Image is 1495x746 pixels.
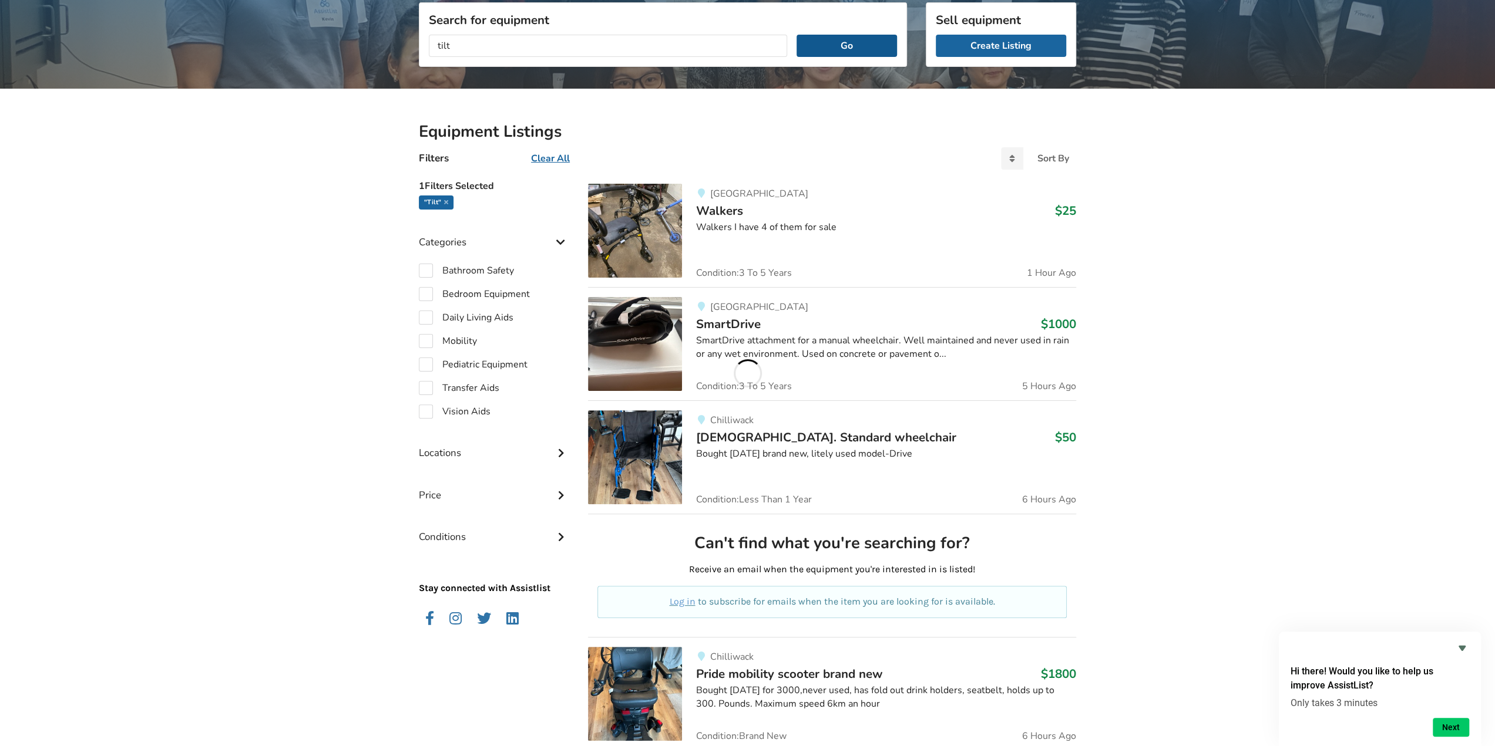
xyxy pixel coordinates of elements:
[696,334,1076,361] div: SmartDrive attachment for a manual wheelchair. Well maintained and never used in rain or any wet ...
[1455,641,1469,655] button: Hide survey
[669,596,695,607] a: Log in
[419,507,569,549] div: Conditions
[419,287,530,301] label: Bedroom Equipment
[1433,718,1469,737] button: Next question
[1027,268,1076,278] span: 1 Hour Ago
[1022,382,1076,391] span: 5 Hours Ago
[419,381,499,395] label: Transfer Aids
[588,184,682,278] img: mobility-walkers
[696,268,792,278] span: Condition: 3 To 5 Years
[797,35,897,57] button: Go
[696,666,883,682] span: Pride mobility scooter brand new
[419,465,569,507] div: Price
[429,35,787,57] input: I am looking for...
[696,382,792,391] span: Condition: 3 To 5 Years
[936,35,1066,57] a: Create Listing
[588,400,1076,514] a: mobility-6 months old. standard wheelchair Chilliwack[DEMOGRAPHIC_DATA]. Standard wheelchair$50Bo...
[531,152,570,165] u: Clear All
[419,174,569,195] h5: 1 Filters Selected
[1022,731,1076,741] span: 6 Hours Ago
[696,447,1076,461] div: Bought [DATE] brand new, litely used model-Drive
[696,221,1076,234] div: Walkers I have 4 of them for sale
[710,301,808,313] span: [GEOGRAPHIC_DATA]
[419,121,1076,142] h2: Equipment Listings
[429,12,897,28] h3: Search for equipment
[419,264,514,278] label: Bathroom Safety
[588,297,682,391] img: mobility-smartdrive
[419,195,453,210] div: "tilt"
[588,287,1076,400] a: mobility-smartdrive [GEOGRAPHIC_DATA]SmartDrive$1000SmartDrive attachment for a manual wheelchair...
[419,212,569,254] div: Categories
[588,184,1076,287] a: mobility-walkers[GEOGRAPHIC_DATA]Walkers$25Walkers I have 4 of them for saleCondition:3 To 5 Year...
[612,595,1053,609] p: to subscribe for emails when the item you are looking for is available.
[696,495,812,504] span: Condition: Less Than 1 Year
[419,334,477,348] label: Mobility
[1022,495,1076,504] span: 6 Hours Ago
[1291,641,1469,737] div: Hi there! Would you like to help us improve AssistList?
[936,12,1066,28] h3: Sell equipment
[419,357,528,372] label: Pediatric Equipment
[710,650,753,663] span: Chilliwack
[1291,697,1469,708] p: Only takes 3 minutes
[1291,664,1469,693] h2: Hi there! Would you like to help us improve AssistList?
[588,410,682,504] img: mobility-6 months old. standard wheelchair
[696,429,956,445] span: [DEMOGRAPHIC_DATA]. Standard wheelchair
[597,533,1067,553] h2: Can't find what you're searching for?
[419,151,449,165] h4: Filters
[696,684,1076,711] div: Bought [DATE] for 3000,never used, has fold out drink holders, seatbelt, holds up to 300. Pounds....
[419,310,513,325] label: Daily Living Aids
[696,731,787,741] span: Condition: Brand New
[588,647,682,741] img: mobility-pride mobility scooter brand new
[710,187,808,200] span: [GEOGRAPHIC_DATA]
[1055,430,1076,445] h3: $50
[419,404,491,418] label: Vision Aids
[1055,203,1076,218] h3: $25
[597,563,1067,576] p: Receive an email when the equipment you're interested in is listed!
[1041,316,1076,332] h3: $1000
[696,202,743,219] span: Walkers
[1037,154,1069,163] div: Sort By
[419,549,569,595] p: Stay connected with Assistlist
[419,423,569,465] div: Locations
[696,316,761,332] span: SmartDrive
[1041,666,1076,681] h3: $1800
[710,414,753,427] span: Chilliwack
